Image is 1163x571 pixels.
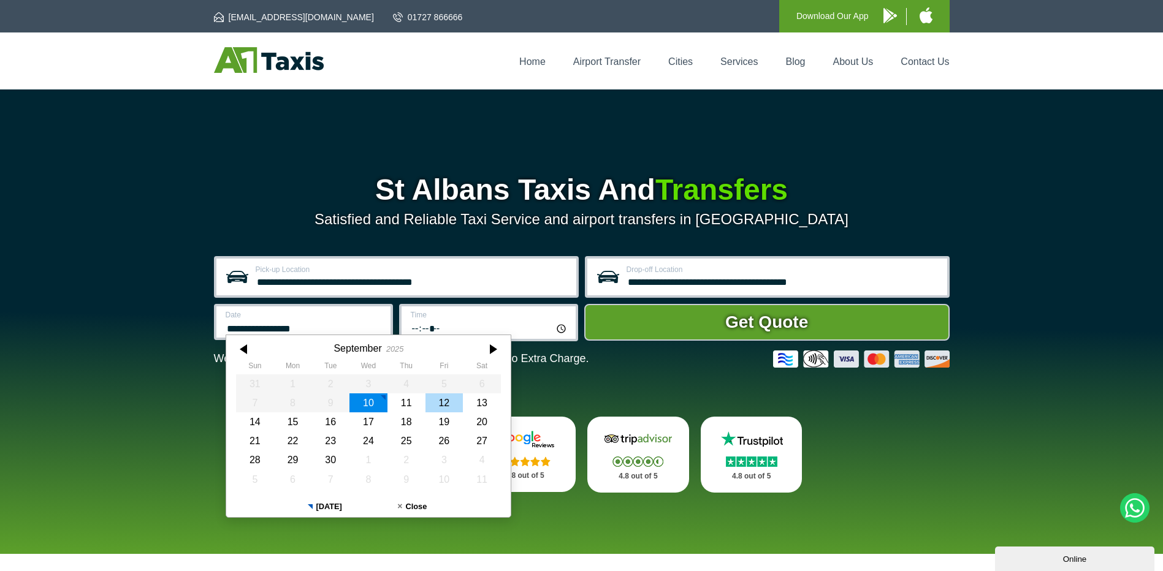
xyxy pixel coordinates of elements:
div: 19 September 2025 [425,412,463,431]
div: 08 September 2025 [273,393,311,412]
a: [EMAIL_ADDRESS][DOMAIN_NAME] [214,11,374,23]
img: A1 Taxis Android App [883,8,897,23]
div: September [334,342,381,354]
label: Date [226,311,383,319]
div: 25 September 2025 [387,431,425,450]
h1: St Albans Taxis And [214,175,950,205]
p: Download Our App [796,9,869,24]
span: The Car at No Extra Charge. [448,352,589,365]
div: 09 October 2025 [387,470,425,489]
div: 02 October 2025 [387,450,425,469]
a: Airport Transfer [573,56,641,67]
div: 2025 [386,344,403,354]
img: A1 Taxis St Albans LTD [214,47,324,73]
div: 26 September 2025 [425,431,463,450]
img: Stars [500,456,551,466]
button: [DATE] [281,496,368,517]
div: 21 September 2025 [236,431,274,450]
label: Drop-off Location [627,266,940,273]
div: 05 October 2025 [236,470,274,489]
iframe: chat widget [995,544,1157,571]
a: Trustpilot Stars 4.8 out of 5 [701,417,803,493]
div: 02 September 2025 [311,374,349,393]
div: 07 October 2025 [311,470,349,489]
th: Tuesday [311,361,349,374]
div: 16 September 2025 [311,412,349,431]
img: A1 Taxis iPhone App [920,7,932,23]
a: Google Stars 4.8 out of 5 [474,417,576,492]
p: 4.8 out of 5 [601,469,676,484]
div: 04 September 2025 [387,374,425,393]
div: 17 September 2025 [349,412,387,431]
th: Wednesday [349,361,387,374]
div: 20 September 2025 [463,412,501,431]
a: 01727 866666 [393,11,463,23]
div: 07 September 2025 [236,393,274,412]
img: Stars [612,456,663,467]
div: 13 September 2025 [463,393,501,412]
div: 12 September 2025 [425,393,463,412]
img: Google [488,430,562,448]
div: 22 September 2025 [273,431,311,450]
label: Time [411,311,568,319]
div: 04 October 2025 [463,450,501,469]
p: 4.8 out of 5 [487,468,562,483]
div: 28 September 2025 [236,450,274,469]
div: 30 September 2025 [311,450,349,469]
div: 06 October 2025 [273,470,311,489]
div: 09 September 2025 [311,393,349,412]
div: 31 August 2025 [236,374,274,393]
p: Satisfied and Reliable Taxi Service and airport transfers in [GEOGRAPHIC_DATA] [214,211,950,228]
div: 14 September 2025 [236,412,274,431]
span: Transfers [655,173,788,206]
a: Tripadvisor Stars 4.8 out of 5 [587,417,689,493]
button: Close [368,496,456,517]
div: 18 September 2025 [387,412,425,431]
div: 03 October 2025 [425,450,463,469]
div: 08 October 2025 [349,470,387,489]
img: Tripadvisor [601,430,675,448]
div: 10 September 2025 [349,393,387,412]
button: Get Quote [584,304,950,341]
div: 24 September 2025 [349,431,387,450]
div: 29 September 2025 [273,450,311,469]
th: Saturday [463,361,501,374]
div: 11 October 2025 [463,470,501,489]
a: Services [720,56,758,67]
div: 06 September 2025 [463,374,501,393]
a: Home [519,56,546,67]
div: 11 September 2025 [387,393,425,412]
label: Pick-up Location [256,266,569,273]
div: 01 October 2025 [349,450,387,469]
th: Monday [273,361,311,374]
div: 10 October 2025 [425,470,463,489]
a: About Us [833,56,874,67]
a: Blog [785,56,805,67]
a: Cities [668,56,693,67]
th: Sunday [236,361,274,374]
p: 4.8 out of 5 [714,469,789,484]
th: Thursday [387,361,425,374]
img: Stars [726,456,777,467]
a: Contact Us [901,56,949,67]
div: 15 September 2025 [273,412,311,431]
div: 27 September 2025 [463,431,501,450]
div: 05 September 2025 [425,374,463,393]
img: Trustpilot [715,430,788,448]
img: Credit And Debit Cards [773,350,950,368]
p: We Now Accept Card & Contactless Payment In [214,352,589,365]
div: 01 September 2025 [273,374,311,393]
div: 23 September 2025 [311,431,349,450]
th: Friday [425,361,463,374]
div: 03 September 2025 [349,374,387,393]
